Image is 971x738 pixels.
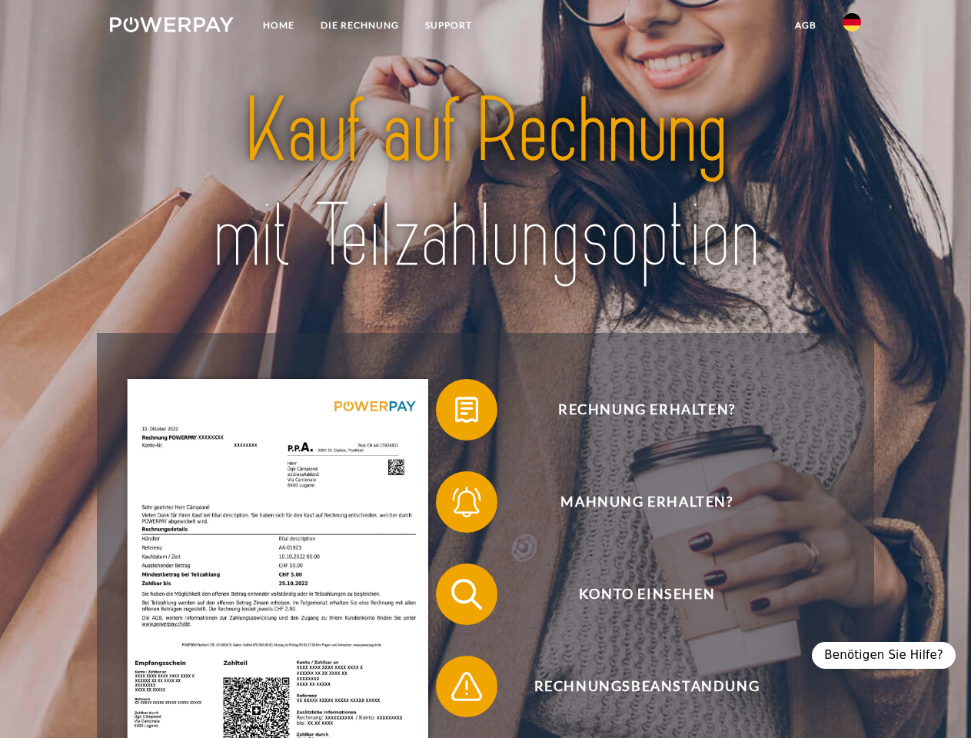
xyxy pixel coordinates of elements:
button: Rechnung erhalten? [436,379,836,440]
span: Mahnung erhalten? [458,471,835,533]
div: Benötigen Sie Hilfe? [812,642,956,669]
img: title-powerpay_de.svg [147,74,824,294]
button: Konto einsehen [436,563,836,625]
span: Rechnung erhalten? [458,379,835,440]
img: logo-powerpay-white.svg [110,17,234,32]
a: agb [782,12,830,39]
iframe: Button to launch messaging window [909,676,959,726]
img: qb_search.svg [447,575,486,613]
a: SUPPORT [412,12,485,39]
img: qb_warning.svg [447,667,486,706]
img: qb_bill.svg [447,391,486,429]
span: Konto einsehen [458,563,835,625]
button: Mahnung erhalten? [436,471,836,533]
img: de [843,13,861,32]
span: Rechnungsbeanstandung [458,656,835,717]
img: qb_bell.svg [447,483,486,521]
button: Rechnungsbeanstandung [436,656,836,717]
a: DIE RECHNUNG [308,12,412,39]
a: Home [250,12,308,39]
